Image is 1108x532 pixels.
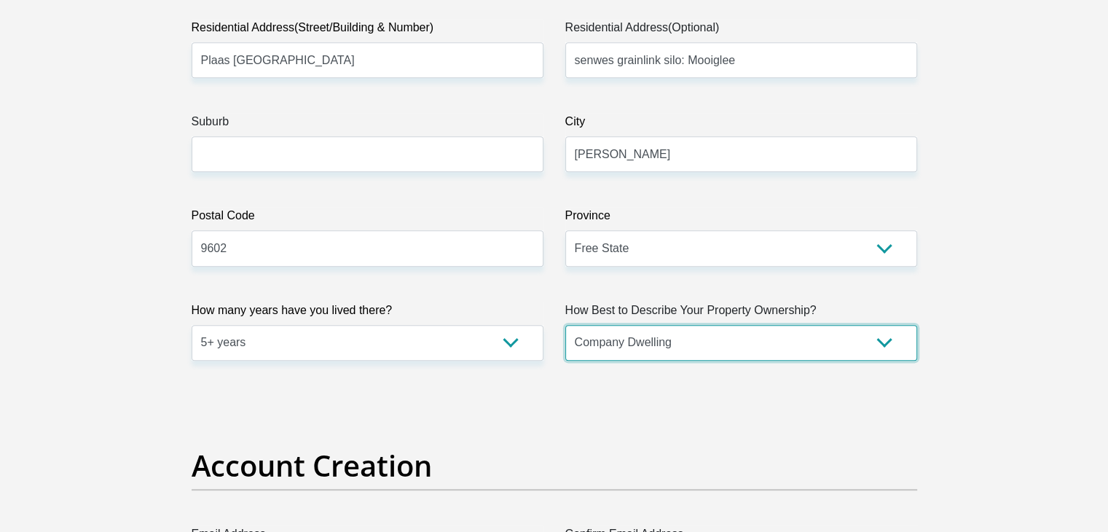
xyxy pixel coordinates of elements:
select: Please select a value [192,325,543,361]
label: Province [565,207,917,230]
label: Suburb [192,113,543,136]
select: Please Select a Province [565,230,917,266]
h2: Account Creation [192,448,917,483]
label: How many years have you lived there? [192,302,543,325]
input: Postal Code [192,230,543,266]
label: Postal Code [192,207,543,230]
label: City [565,113,917,136]
select: Please select a value [565,325,917,361]
input: Address line 2 (Optional) [565,42,917,78]
input: Valid residential address [192,42,543,78]
input: Suburb [192,136,543,172]
input: City [565,136,917,172]
label: Residential Address(Optional) [565,19,917,42]
label: Residential Address(Street/Building & Number) [192,19,543,42]
label: How Best to Describe Your Property Ownership? [565,302,917,325]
